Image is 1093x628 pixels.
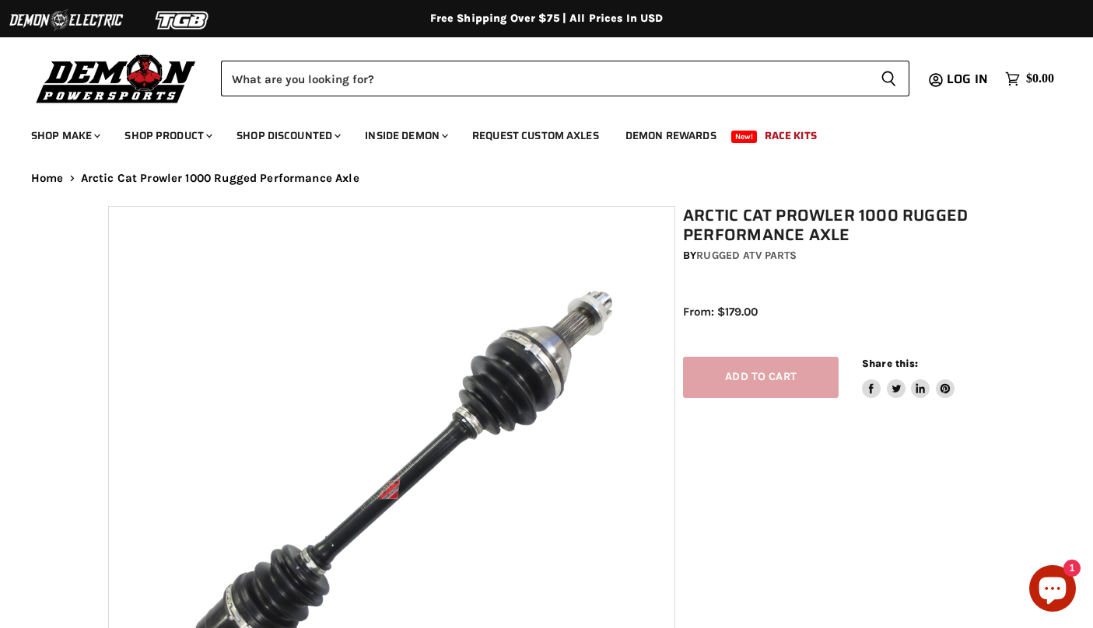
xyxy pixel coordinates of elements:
[461,120,611,152] a: Request Custom Axles
[31,172,64,185] a: Home
[113,120,222,152] a: Shop Product
[862,357,955,398] aside: Share this:
[683,247,993,264] div: by
[683,206,993,245] h1: Arctic Cat Prowler 1000 Rugged Performance Axle
[221,61,868,96] input: Search
[868,61,909,96] button: Search
[19,120,110,152] a: Shop Make
[1025,565,1081,616] inbox-online-store-chat: Shopify online store chat
[862,358,918,369] span: Share this:
[81,172,359,185] span: Arctic Cat Prowler 1000 Rugged Performance Axle
[31,51,201,106] img: Demon Powersports
[731,131,758,143] span: New!
[8,5,124,35] img: Demon Electric Logo 2
[225,120,350,152] a: Shop Discounted
[124,5,241,35] img: TGB Logo 2
[1026,72,1054,86] span: $0.00
[19,113,1050,152] ul: Main menu
[997,68,1062,90] a: $0.00
[221,61,909,96] form: Product
[696,249,797,262] a: Rugged ATV Parts
[753,120,829,152] a: Race Kits
[353,120,457,152] a: Inside Demon
[940,72,997,86] a: Log in
[947,69,988,89] span: Log in
[683,305,758,319] span: From: $179.00
[614,120,728,152] a: Demon Rewards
